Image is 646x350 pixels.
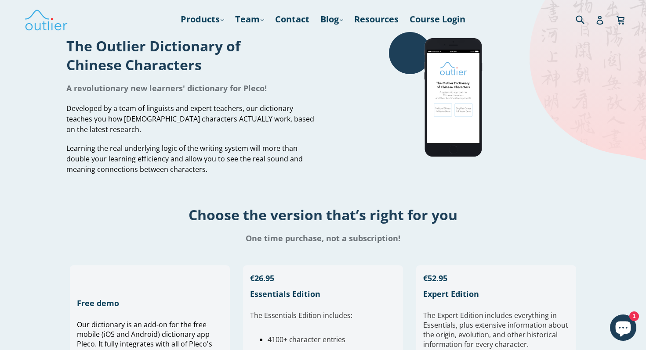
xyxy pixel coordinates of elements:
a: Blog [316,11,348,27]
span: Developed by a team of linguists and expert teachers, our dictionary teaches you how [DEMOGRAPHIC... [66,104,314,134]
h1: The Outlier Dictionary of Chinese Characters [66,36,316,74]
span: 4100+ character entries [268,335,345,344]
h1: A revolutionary new learners' dictionary for Pleco! [66,83,316,93]
input: Search [573,10,598,28]
h1: Expert Edition [423,289,569,299]
span: The Essentials Edition includes: [250,311,352,320]
h1: Free demo [77,298,223,308]
inbox-online-store-chat: Shopify online store chat [607,314,639,343]
span: €52.95 [423,273,447,283]
span: verything in Essentials, plus extensive information about the origin, evolution, and other histor... [423,311,568,349]
h1: Essentials Edition [250,289,396,299]
span: €26.95 [250,273,274,283]
a: Contact [271,11,314,27]
img: Outlier Linguistics [24,7,68,32]
span: The Expert Edition includes e [423,311,518,320]
a: Products [176,11,229,27]
span: Learning the real underlying logic of the writing system will more than double your learning effi... [66,143,303,174]
a: Resources [350,11,403,27]
a: Team [231,11,269,27]
a: Course Login [405,11,470,27]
